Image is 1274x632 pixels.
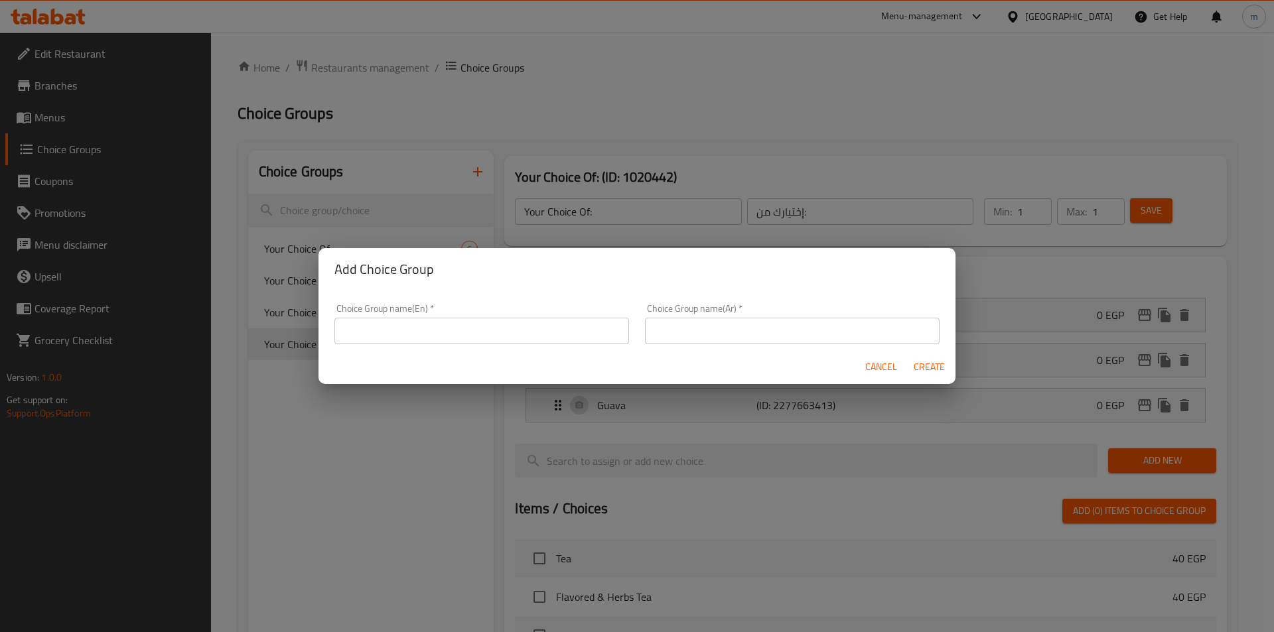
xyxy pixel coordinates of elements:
input: Please enter Choice Group name(en) [334,318,629,344]
span: Create [913,359,945,375]
h2: Add Choice Group [334,259,940,280]
span: Cancel [865,359,897,375]
input: Please enter Choice Group name(ar) [645,318,940,344]
button: Cancel [860,355,902,379]
button: Create [908,355,950,379]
